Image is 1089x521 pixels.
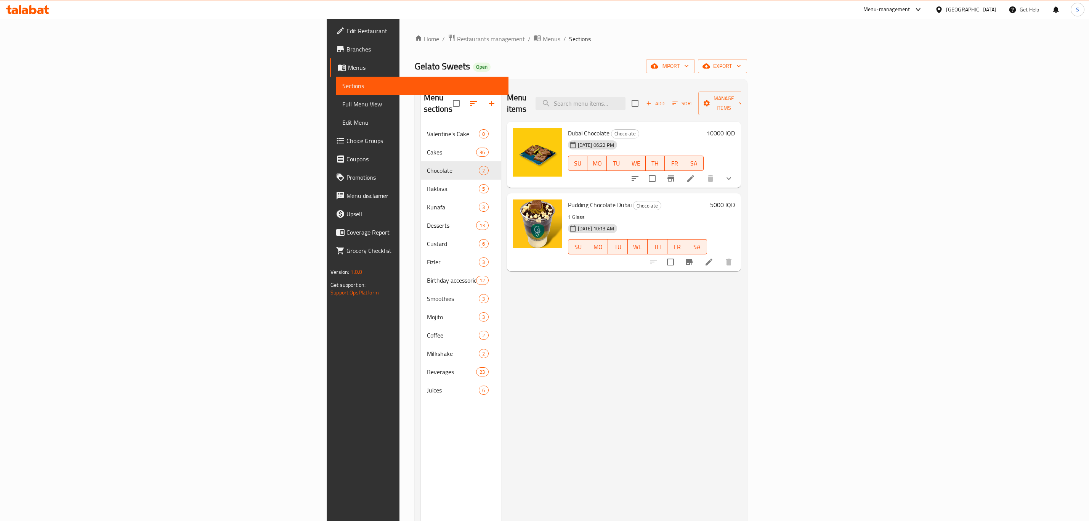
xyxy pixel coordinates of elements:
span: Custard [427,239,479,248]
span: Select section [627,95,643,111]
a: Choice Groups [330,132,508,150]
span: S [1076,5,1079,14]
span: Milkshake [427,349,479,358]
div: items [476,148,488,157]
button: import [646,59,695,73]
button: delete [701,169,720,188]
span: Sections [342,81,502,90]
span: Juices [427,386,479,395]
div: Birthday accessories12 [421,271,501,289]
a: Menu disclaimer [330,187,508,205]
img: Dubai Chocolate [513,128,562,177]
span: Edit Restaurant [346,26,502,35]
div: items [479,129,488,138]
input: search [536,97,625,110]
span: MO [591,241,605,252]
span: 2 [479,350,488,357]
span: Cakes [427,148,476,157]
a: Edit Restaurant [330,22,508,40]
span: Valentine's Cake [427,129,479,138]
div: items [479,184,488,193]
span: [DATE] 10:13 AM [575,225,617,232]
h2: Menu items [507,92,527,115]
span: MO [590,158,604,169]
button: MO [587,156,607,171]
div: Smoothies3 [421,289,501,308]
div: Chocolate2 [421,161,501,180]
div: Desserts13 [421,216,501,235]
button: Add [643,98,667,109]
a: Menus [330,58,508,77]
button: Branch-specific-item [680,253,698,271]
button: MO [588,239,608,254]
span: Beverages [427,367,476,376]
button: SU [568,156,588,171]
span: 2 [479,167,488,174]
a: Menus [534,34,560,44]
div: items [479,203,488,212]
button: Manage items [698,92,749,115]
span: 6 [479,240,488,248]
div: items [479,257,488,267]
div: items [479,331,488,340]
span: WE [631,241,645,252]
span: Chocolate [634,201,661,210]
span: 12 [476,277,488,284]
div: [GEOGRAPHIC_DATA] [946,5,996,14]
div: items [476,367,488,376]
div: items [476,221,488,230]
nav: Menu sections [421,122,501,402]
div: Chocolate [611,129,639,138]
span: Get support on: [330,280,366,290]
li: / [528,34,531,43]
span: 3 [479,314,488,321]
span: Grocery Checklist [346,246,502,255]
button: Branch-specific-item [662,169,680,188]
button: FR [667,239,687,254]
span: Sort [672,99,693,108]
button: TU [608,239,628,254]
span: 0 [479,130,488,138]
a: Full Menu View [336,95,508,113]
a: Support.OpsPlatform [330,288,379,297]
span: Menus [348,63,502,72]
div: Fizler3 [421,253,501,271]
span: SU [571,241,585,252]
a: Branches [330,40,508,58]
button: show more [720,169,738,188]
div: Coffee2 [421,326,501,344]
a: Edit Menu [336,113,508,132]
span: export [704,61,741,71]
button: WE [628,239,648,254]
span: 1.0.0 [350,267,362,277]
div: items [479,312,488,322]
span: Menu disclaimer [346,191,502,200]
div: items [479,386,488,395]
div: Beverages23 [421,363,501,381]
span: Sort items [667,98,698,109]
span: 6 [479,387,488,394]
div: items [476,276,488,285]
button: WE [626,156,646,171]
span: Menus [543,34,560,43]
div: Custard6 [421,235,501,253]
li: / [563,34,566,43]
span: Full Menu View [342,100,502,109]
span: Select to update [662,254,678,270]
span: Add item [643,98,667,109]
a: Edit menu item [686,174,695,183]
span: WE [629,158,643,169]
nav: breadcrumb [415,34,747,44]
button: TH [646,156,665,171]
span: Add [645,99,666,108]
span: Choice Groups [346,136,502,145]
span: Select to update [644,170,660,187]
span: Dubai Chocolate [568,127,609,139]
span: SA [690,241,704,252]
div: items [479,166,488,175]
span: Coffee [427,331,479,340]
div: Chocolate [633,201,661,210]
button: TH [648,239,667,254]
button: SA [684,156,704,171]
